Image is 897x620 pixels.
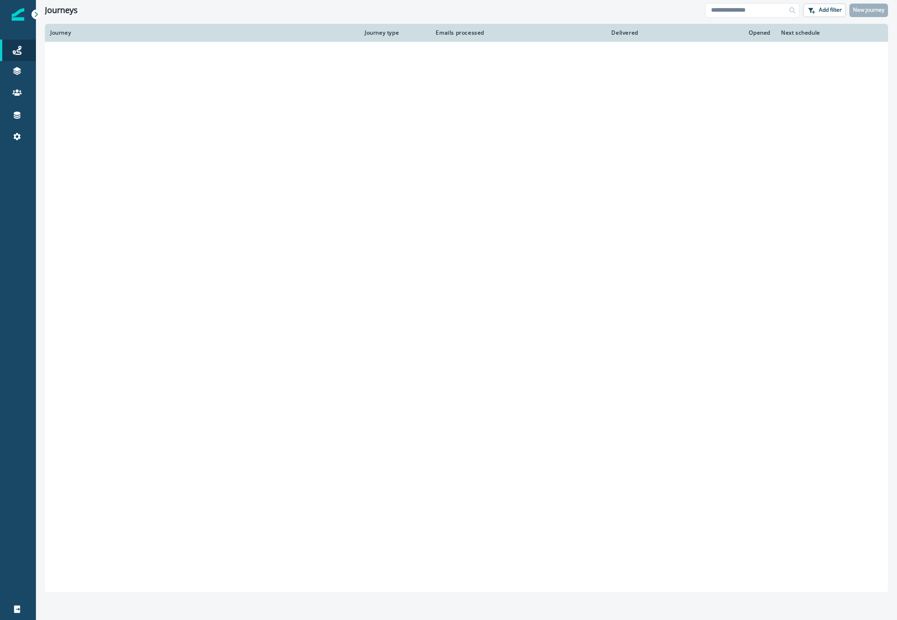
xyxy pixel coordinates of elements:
p: New journey [853,7,884,13]
div: Next schedule [781,29,860,36]
div: Journey [50,29,354,36]
img: Inflection [12,8,24,21]
p: Add filter [819,7,842,13]
div: Opened [649,29,770,36]
div: Delivered [495,29,638,36]
div: Emails processed [432,29,484,36]
div: Journey type [365,29,421,36]
button: Add filter [803,4,846,17]
h1: Journeys [45,5,78,15]
button: New journey [849,4,888,17]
